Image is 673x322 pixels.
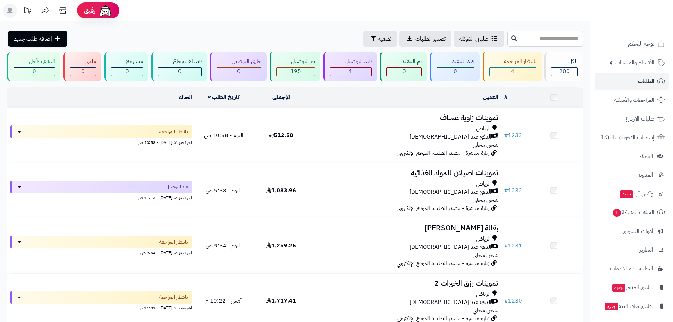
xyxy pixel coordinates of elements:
a: أدوات التسويق [595,223,669,240]
span: 1 [612,209,621,217]
span: المراجعات والأسئلة [614,95,654,105]
span: الرياض [476,290,491,298]
a: الدفع بالآجل 0 [6,52,62,81]
div: قيد التنفيذ [437,57,474,65]
a: المراجعات والأسئلة [595,92,669,109]
span: طلباتي المُوكلة [459,35,488,43]
span: الدفع عند [DEMOGRAPHIC_DATA] [409,133,491,141]
span: 0 [237,67,241,76]
span: التطبيقات والخدمات [610,264,653,274]
img: logo-2.png [625,14,666,29]
a: # [504,93,508,101]
div: اخر تحديث: [DATE] - 11:01 ص [10,304,192,311]
a: الكل200 [543,52,584,81]
a: قيد الاسترجاع 0 [150,52,208,81]
a: إشعارات التحويلات البنكية [595,129,669,146]
a: العملاء [595,148,669,165]
a: طلبات الإرجاع [595,110,669,127]
a: #1230 [504,297,522,305]
button: تصفية [363,31,397,47]
a: وآتس آبجديد [595,185,669,202]
span: اليوم - 10:58 ص [204,131,243,140]
span: شحن مجاني [473,251,498,259]
a: الحالة [179,93,192,101]
span: 1,717.41 [266,297,296,305]
a: بانتظار المراجعة 4 [481,52,543,81]
h3: تموينات زاوية عساف [313,114,498,122]
span: شحن مجاني [473,306,498,315]
span: أمس - 10:22 م [205,297,242,305]
div: تم التنفيذ [386,57,422,65]
div: اخر تحديث: [DATE] - 10:58 ص [10,138,192,146]
span: طلبات الإرجاع [626,114,654,124]
span: لوحة التحكم [628,39,654,49]
span: 195 [290,67,301,76]
span: 1,259.25 [266,241,296,250]
img: ai-face.png [98,4,112,18]
h3: بقالة [PERSON_NAME] [313,224,498,232]
span: بانتظار المراجعة [159,128,188,135]
div: الدفع بالآجل [14,57,55,65]
div: قيد التوصيل [330,57,372,65]
a: ملغي 0 [62,52,103,81]
span: قيد التوصيل [166,183,188,191]
span: 0 [33,67,36,76]
a: #1231 [504,241,522,250]
div: 0 [217,68,261,76]
a: تم التوصيل 195 [268,52,322,81]
div: 4 [490,68,536,76]
div: 1 [330,68,371,76]
span: # [504,297,508,305]
span: تصفية [378,35,391,43]
span: الرياض [476,125,491,133]
div: 0 [387,68,421,76]
span: العملاء [639,151,653,161]
a: #1233 [504,131,522,140]
div: قيد الاسترجاع [158,57,202,65]
a: المدونة [595,166,669,183]
a: جاري التوصيل 0 [208,52,268,81]
span: 512.50 [269,131,293,140]
div: اخر تحديث: [DATE] - 9:54 ص [10,248,192,256]
a: لوحة التحكم [595,35,669,52]
a: تطبيق المتجرجديد [595,279,669,296]
span: بانتظار المراجعة [159,239,188,246]
a: تصدير الطلبات [399,31,451,47]
div: 0 [158,68,201,76]
span: شحن مجاني [473,141,498,149]
span: الطلبات [638,76,654,86]
span: الأقسام والمنتجات [615,58,654,68]
span: المدونة [638,170,653,180]
span: رفيق [84,6,95,15]
a: تم التنفيذ 0 [378,52,429,81]
span: 4 [511,67,514,76]
span: جديد [620,190,633,198]
a: قيد التوصيل 1 [322,52,378,81]
span: تصدير الطلبات [415,35,446,43]
span: 1 [349,67,353,76]
h3: تموينات رزق الخيرات 2 [313,279,498,287]
span: أدوات التسويق [622,226,653,236]
div: مسترجع [111,57,143,65]
a: مسترجع 0 [103,52,150,81]
div: 0 [437,68,474,76]
span: الدفع عند [DEMOGRAPHIC_DATA] [409,298,491,306]
span: زيارة مباشرة - مصدر الطلب: الموقع الإلكتروني [397,259,489,268]
span: بانتظار المراجعة [159,294,188,301]
div: تم التوصيل [276,57,315,65]
span: جديد [612,284,625,292]
div: بانتظار المراجعة [489,57,537,65]
span: إضافة طلب جديد [14,35,52,43]
a: #1232 [504,186,522,195]
a: تاريخ الطلب [208,93,240,101]
span: اليوم - 9:58 ص [206,186,242,195]
span: السلات المتروكة [612,207,654,217]
span: 0 [125,67,129,76]
a: العميل [483,93,498,101]
span: الرياض [476,180,491,188]
span: وآتس آب [619,189,653,199]
span: التقارير [640,245,653,255]
span: 0 [454,67,457,76]
span: جديد [605,303,618,310]
span: # [504,241,508,250]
